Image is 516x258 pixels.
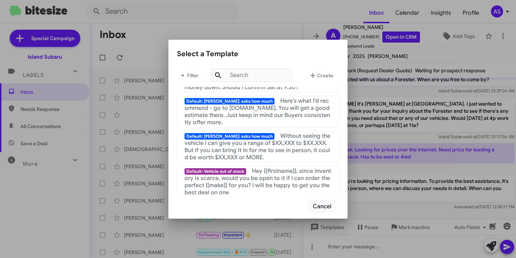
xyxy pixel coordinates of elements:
[185,133,274,140] span: Default: [PERSON_NAME]: asks how much
[185,132,330,161] span: Without seeing the vehicle I can give you a range of $XX,XXX to $XX,XXX. But if you can bring it ...
[185,168,246,175] span: Default: Vehicle out of stock
[185,167,331,196] span: Hey {{firstname}}, since inventory is scarce, would you be open to it if I can order the perfect ...
[177,69,200,82] span: Filter
[177,48,339,60] div: Select a Template
[211,68,292,82] input: Search
[177,67,200,84] button: Filter
[309,69,333,82] span: Create
[185,98,274,104] span: Default: [PERSON_NAME]: asks how much
[303,67,339,84] button: Create
[185,97,330,126] span: Here’s what I’d recommend - go to [DOMAIN_NAME]. You will get a good estimate there. Just keep in...
[308,200,336,213] button: Cancel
